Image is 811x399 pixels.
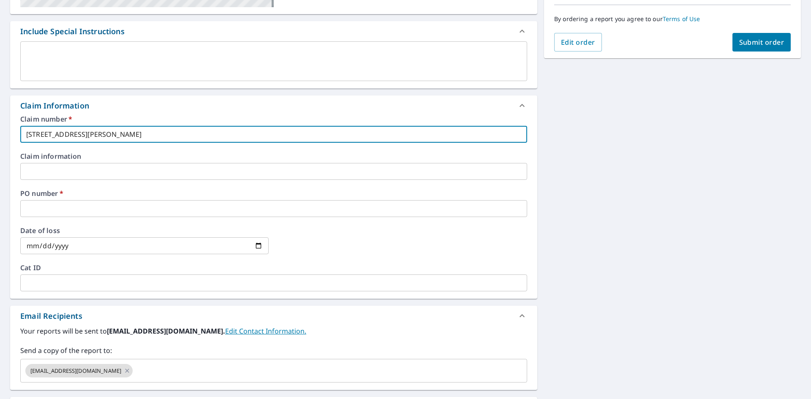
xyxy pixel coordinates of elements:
[20,326,527,336] label: Your reports will be sent to
[554,15,791,23] p: By ordering a report you agree to our
[20,264,527,271] label: Cat ID
[561,38,595,47] span: Edit order
[10,21,537,41] div: Include Special Instructions
[554,33,602,52] button: Edit order
[25,364,133,377] div: [EMAIL_ADDRESS][DOMAIN_NAME]
[20,116,527,122] label: Claim number
[20,26,125,37] div: Include Special Instructions
[739,38,784,47] span: Submit order
[20,190,527,197] label: PO number
[107,326,225,336] b: [EMAIL_ADDRESS][DOMAIN_NAME].
[10,95,537,116] div: Claim Information
[25,367,126,375] span: [EMAIL_ADDRESS][DOMAIN_NAME]
[663,15,700,23] a: Terms of Use
[20,100,89,111] div: Claim Information
[20,227,269,234] label: Date of loss
[20,153,527,160] label: Claim information
[225,326,306,336] a: EditContactInfo
[20,345,527,356] label: Send a copy of the report to:
[20,310,82,322] div: Email Recipients
[732,33,791,52] button: Submit order
[10,306,537,326] div: Email Recipients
